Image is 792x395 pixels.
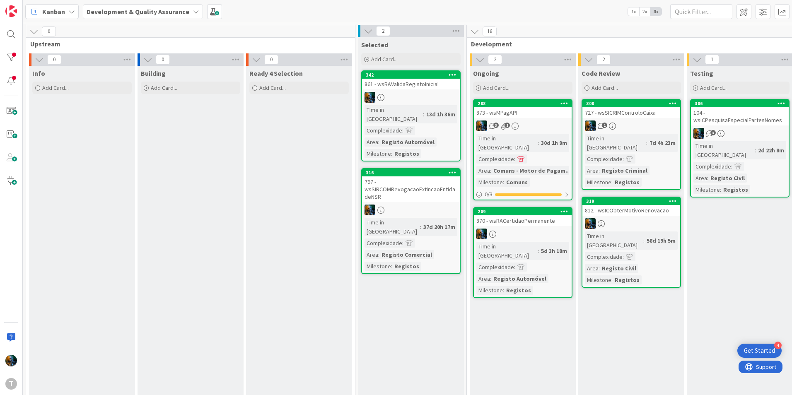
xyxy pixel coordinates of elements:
div: JC [474,120,572,131]
img: JC [585,218,596,229]
span: : [402,238,403,248]
span: : [611,178,613,187]
span: Add Card... [42,84,69,92]
div: 316797 - wsSIRCOMRevogacaoExtincaoEntidadeNSR [362,169,460,202]
span: : [420,222,421,231]
div: 306104 - wsICPesquisaEspecialPartesNomes [691,100,789,125]
span: : [423,110,424,119]
span: 1 [602,123,607,128]
span: : [490,166,491,175]
div: 873 - wsMPagAPI [474,107,572,118]
div: Complexidade [585,154,623,164]
span: : [731,162,732,171]
img: JC [5,355,17,366]
div: 308727 - wsSICRIMControloCaixa [582,100,680,118]
div: 316 [362,169,460,176]
span: 1 [505,123,510,128]
div: 7d 4h 23m [647,138,678,147]
img: JC [365,92,375,103]
div: Get Started [744,347,775,355]
span: Ongoing [473,69,499,77]
div: Complexidade [365,126,402,135]
div: Registos [613,275,642,284]
span: 1x [628,7,639,16]
span: : [402,126,403,135]
span: : [720,185,721,194]
span: : [707,173,708,183]
span: Selected [361,41,388,49]
span: Add Card... [700,84,727,92]
div: 209 [474,208,572,215]
div: 727 - wsSICRIMControloCaixa [582,107,680,118]
div: Area [585,264,599,273]
div: Registo Automóvel [379,137,437,147]
div: Milestone [585,275,611,284]
span: 16 [483,26,497,36]
img: JC [476,229,487,239]
span: 1 [705,55,719,65]
div: Complexidade [476,263,514,272]
div: Registo Automóvel [491,274,548,283]
span: : [599,264,600,273]
div: Complexidade [476,154,514,164]
span: : [643,236,645,245]
div: 288 [478,101,572,106]
div: Registos [721,185,750,194]
div: 2d 22h 8m [756,146,786,155]
span: : [514,154,515,164]
a: 308727 - wsSICRIMControloCaixaJCTime in [GEOGRAPHIC_DATA]:7d 4h 23mComplexidade:Area:Registo Crim... [582,99,681,190]
div: JC [362,205,460,215]
div: Area [476,274,490,283]
a: 306104 - wsICPesquisaEspecialPartesNomesJCTime in [GEOGRAPHIC_DATA]:2d 22h 8mComplexidade:Area:Re... [690,99,790,197]
span: 2 [376,26,390,36]
span: : [611,275,613,284]
span: 3x [650,7,662,16]
span: 3 [493,123,499,128]
span: : [490,274,491,283]
div: Area [365,137,378,147]
div: Time in [GEOGRAPHIC_DATA] [365,105,423,123]
a: 316797 - wsSIRCOMRevogacaoExtincaoEntidadeNSRJCTime in [GEOGRAPHIC_DATA]:37d 20h 17mComplexidade:... [361,168,461,274]
span: Add Card... [592,84,618,92]
div: 13d 1h 36m [424,110,457,119]
div: Registo Criminal [600,166,650,175]
a: 209870 - wsRACertidaoPermanenteJCTime in [GEOGRAPHIC_DATA]:5d 3h 18mComplexidade:Area:Registo Aut... [473,207,572,298]
div: 288873 - wsMPagAPI [474,100,572,118]
div: 104 - wsICPesquisaEspecialPartesNomes [691,107,789,125]
span: : [538,246,539,255]
div: 316 [366,170,460,176]
div: T [5,378,17,390]
span: : [391,262,392,271]
div: 342 [362,71,460,79]
div: 37d 20h 17m [421,222,457,231]
span: Code Review [582,69,620,77]
span: Testing [690,69,713,77]
span: 0 [156,55,170,65]
span: : [378,137,379,147]
b: Development & Quality Assurance [87,7,189,16]
div: Complexidade [365,238,402,248]
div: Time in [GEOGRAPHIC_DATA] [476,134,538,152]
div: 4 [774,342,782,349]
span: Add Card... [371,55,398,63]
div: Registos [392,149,421,158]
div: Registos [613,178,642,187]
div: Time in [GEOGRAPHIC_DATA] [693,141,755,159]
img: JC [365,205,375,215]
div: Milestone [476,178,503,187]
span: : [378,250,379,259]
div: 342 [366,72,460,78]
span: : [391,149,392,158]
div: Time in [GEOGRAPHIC_DATA] [585,134,646,152]
div: 58d 19h 5m [645,236,678,245]
a: 319812 - wsICObterMotivoRenovacaoJCTime in [GEOGRAPHIC_DATA]:58d 19h 5mComplexidade:Area:Registo ... [582,197,681,288]
div: 209870 - wsRACertidaoPermanente [474,208,572,226]
div: 0/3 [474,189,572,200]
span: : [623,252,624,261]
span: : [755,146,756,155]
span: Upstream [30,40,345,48]
div: Complexidade [693,162,731,171]
div: Comuns - Motor de Pagam... [491,166,572,175]
span: Add Card... [151,84,177,92]
div: 308 [582,100,680,107]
